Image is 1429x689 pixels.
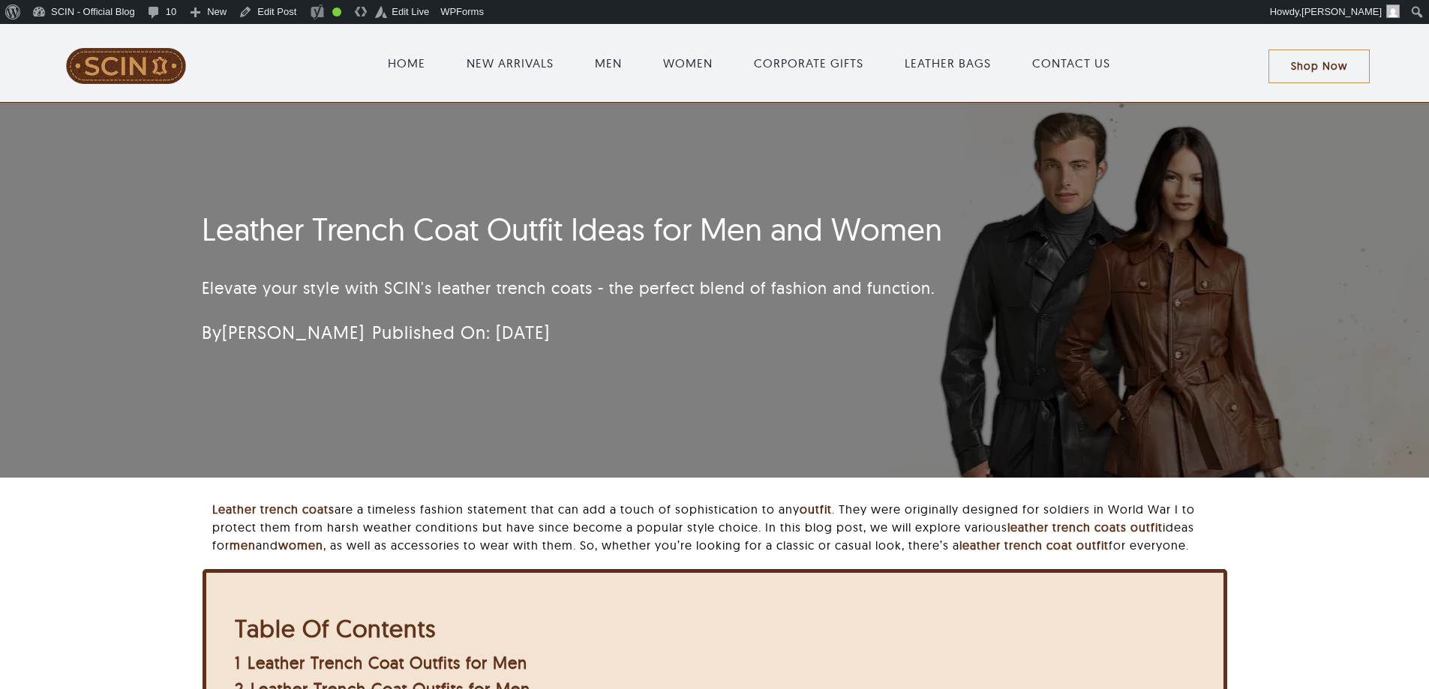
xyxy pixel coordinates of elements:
[1301,6,1382,17] span: [PERSON_NAME]
[222,321,365,343] a: [PERSON_NAME]
[278,538,323,553] a: women
[800,502,832,517] a: outfit
[202,276,1049,301] p: Elevate your style with SCIN's leather trench coats - the perfect blend of fashion and function.
[1130,520,1163,535] a: outfit
[1007,520,1127,535] a: leather trench coats
[663,54,713,72] a: WOMEN
[202,211,1049,248] h1: Leather Trench Coat Outfit Ideas for Men and Women
[230,39,1268,87] nav: Main Menu
[235,652,241,673] span: 1
[230,538,256,553] a: men
[388,54,425,72] a: HOME
[235,652,527,673] a: 1 Leather Trench Coat Outfits for Men
[235,613,436,643] b: Table Of Contents
[372,321,550,343] span: Published On: [DATE]
[1076,538,1109,553] a: outfit
[754,54,863,72] a: CORPORATE GIFTS
[905,54,991,72] a: LEATHER BAGS
[332,7,341,16] div: Good
[467,54,554,72] a: NEW ARRIVALS
[1268,49,1370,83] a: Shop Now
[595,54,622,72] a: MEN
[212,500,1226,554] p: are a timeless fashion statement that can add a touch of sophistication to any . They were origin...
[248,652,527,673] span: Leather Trench Coat Outfits for Men
[202,321,365,343] span: By
[959,538,1073,553] a: leather trench coat
[212,502,335,517] a: Leather trench coats
[1291,60,1347,73] span: Shop Now
[1032,54,1110,72] a: CONTACT US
